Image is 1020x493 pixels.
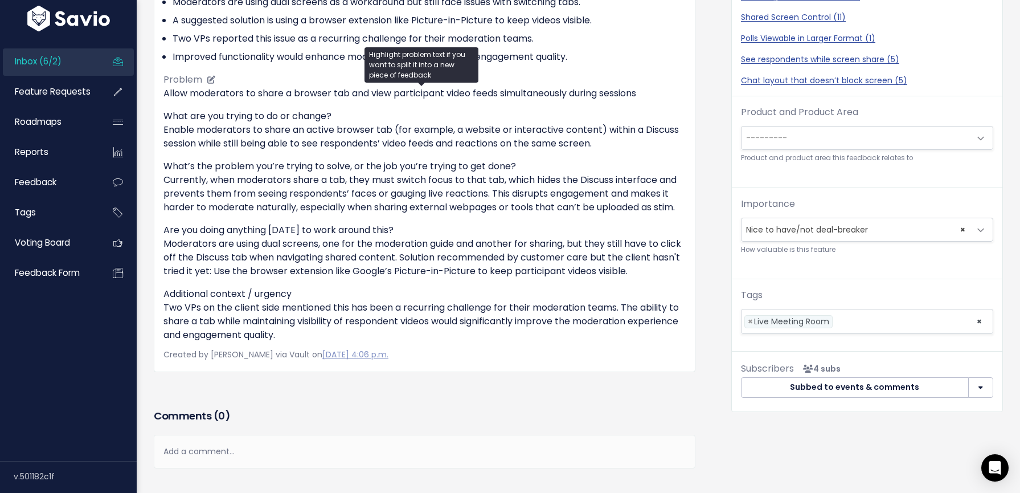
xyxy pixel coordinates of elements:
[976,309,982,333] span: ×
[173,32,686,46] li: Two VPs reported this issue as a recurring challenge for their moderation teams.
[741,218,993,242] span: Nice to have/not deal-breaker
[981,454,1009,482] div: Open Intercom Messenger
[163,87,686,100] p: Allow moderators to share a browser tab and view participant video feeds simultaneously during se...
[744,315,833,328] li: Live Meeting Room
[24,6,113,31] img: logo-white.9d6f32f41409.svg
[3,260,95,286] a: Feedback form
[798,363,841,374] span: <p><strong>Subscribers</strong><br><br> - Kelly Kendziorski<br> - Nada Zeouak<br> - Alexander DeC...
[364,47,478,83] div: Highlight problem text if you want to split it into a new piece of feedback
[754,316,829,327] span: Live Meeting Room
[163,160,686,214] p: What’s the problem you’re trying to solve, or the job you’re trying to get done? Currently, when ...
[3,48,95,75] a: Inbox (6/2)
[746,132,787,144] span: ---------
[741,288,763,302] label: Tags
[741,75,993,87] a: Chat layout that doesn’t block screen (5)
[163,109,686,150] p: What are you trying to do or change? Enable moderators to share an active browser tab (for exampl...
[322,349,388,360] a: [DATE] 4:06 p.m.
[741,105,858,119] label: Product and Product Area
[154,435,695,468] div: Add a comment...
[3,230,95,256] a: Voting Board
[15,85,91,97] span: Feature Requests
[741,244,993,256] small: How valuable is this feature
[163,349,388,360] span: Created by [PERSON_NAME] via Vault on
[741,11,993,23] a: Shared Screen Control (11)
[3,169,95,195] a: Feedback
[15,116,62,128] span: Roadmaps
[742,218,970,241] span: Nice to have/not deal-breaker
[3,199,95,226] a: Tags
[741,362,794,375] span: Subscribers
[218,409,225,423] span: 0
[15,146,48,158] span: Reports
[163,73,202,86] span: Problem
[15,55,62,67] span: Inbox (6/2)
[3,79,95,105] a: Feature Requests
[741,32,993,44] a: Polls Viewable in Larger Format (1)
[15,206,36,218] span: Tags
[741,152,993,164] small: Product and product area this feedback relates to
[15,176,56,188] span: Feedback
[748,316,753,328] span: ×
[741,197,795,211] label: Importance
[14,462,137,491] div: v.501182c1f
[960,218,965,241] span: ×
[154,408,695,424] h3: Comments ( )
[3,139,95,165] a: Reports
[741,54,993,66] a: See respondents while screen share (5)
[173,50,686,64] li: Improved functionality would enhance moderation experience and engagement quality.
[173,14,686,27] li: A suggested solution is using a browser extension like Picture-in-Picture to keep videos visible.
[3,109,95,135] a: Roadmaps
[15,267,80,279] span: Feedback form
[163,223,686,278] p: Are you doing anything [DATE] to work around this? Moderators are using dual screens, one for the...
[741,377,969,398] button: Subbed to events & comments
[163,287,686,342] p: Additional context / urgency Two VPs on the client side mentioned this has been a recurring chall...
[15,237,70,248] span: Voting Board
